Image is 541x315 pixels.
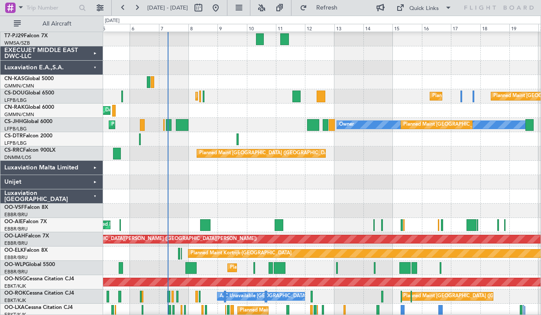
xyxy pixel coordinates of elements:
[247,24,276,32] div: 10
[403,290,540,303] div: Planned Maint [GEOGRAPHIC_DATA] ([GEOGRAPHIC_DATA])
[4,126,27,132] a: LFPB/LBG
[4,219,47,224] a: OO-AIEFalcon 7X
[4,119,23,124] span: CS-JHH
[403,118,540,131] div: Planned Maint [GEOGRAPHIC_DATA] ([GEOGRAPHIC_DATA])
[4,205,24,210] span: OO-VSF
[4,234,25,239] span: OO-LAH
[305,24,334,32] div: 12
[230,261,292,274] div: Planned Maint Milan (Linate)
[111,118,248,131] div: Planned Maint [GEOGRAPHIC_DATA] ([GEOGRAPHIC_DATA])
[4,305,73,310] a: OO-LXACessna Citation CJ4
[217,24,246,32] div: 9
[363,24,392,32] div: 14
[4,248,48,253] a: OO-ELKFalcon 8X
[4,33,48,39] a: T7-PJ29Falcon 7X
[4,133,52,139] a: CS-DTRFalcon 2000
[4,105,25,110] span: CN-RAK
[4,33,24,39] span: T7-PJ29
[392,1,456,15] button: Quick Links
[480,24,509,32] div: 18
[4,133,23,139] span: CS-DTR
[191,247,292,260] div: Planned Maint Kortrijk-[GEOGRAPHIC_DATA]
[4,291,74,296] a: OO-ROKCessna Citation CJ4
[4,248,24,253] span: OO-ELK
[392,24,421,32] div: 15
[1,233,257,246] div: Planned Maint [PERSON_NAME]-[GEOGRAPHIC_DATA][PERSON_NAME] ([GEOGRAPHIC_DATA][PERSON_NAME])
[147,4,188,12] span: [DATE] - [DATE]
[451,24,480,32] div: 17
[4,269,28,275] a: EBBR/BRU
[4,276,74,282] a: OO-NSGCessna Citation CJ4
[4,276,26,282] span: OO-NSG
[159,24,188,32] div: 7
[4,140,27,146] a: LFPB/LBG
[101,24,130,32] div: 5
[4,211,28,218] a: EBBR/BRU
[4,91,54,96] a: CS-DOUGlobal 6500
[4,234,49,239] a: OO-LAHFalcon 7X
[4,205,48,210] a: OO-VSFFalcon 8X
[296,1,348,15] button: Refresh
[4,291,26,296] span: OO-ROK
[4,40,30,46] a: WMSA/SZB
[4,83,34,89] a: GMMN/CMN
[23,21,91,27] span: All Aircraft
[4,305,25,310] span: OO-LXA
[4,297,26,304] a: EBKT/KJK
[4,154,31,161] a: DNMM/LOS
[4,76,24,81] span: CN-KAS
[4,148,55,153] a: CS-RRCFalcon 900LX
[309,5,345,11] span: Refresh
[276,24,305,32] div: 11
[4,76,54,81] a: CN-KASGlobal 5000
[188,24,217,32] div: 8
[334,24,363,32] div: 13
[26,1,76,14] input: Trip Number
[4,240,28,247] a: EBBR/BRU
[422,24,451,32] div: 16
[199,147,336,160] div: Planned Maint [GEOGRAPHIC_DATA] ([GEOGRAPHIC_DATA])
[4,97,27,104] a: LFPB/LBG
[4,111,34,118] a: GMMN/CMN
[105,17,120,25] div: [DATE]
[4,119,52,124] a: CS-JHHGlobal 6000
[4,283,26,289] a: EBKT/KJK
[409,4,439,13] div: Quick Links
[4,219,23,224] span: OO-AIE
[4,148,23,153] span: CS-RRC
[220,290,358,303] div: A/C Unavailable [GEOGRAPHIC_DATA]-[GEOGRAPHIC_DATA]
[4,105,54,110] a: CN-RAKGlobal 6000
[130,24,159,32] div: 6
[4,262,26,267] span: OO-WLP
[4,262,55,267] a: OO-WLPGlobal 5500
[10,17,94,31] button: All Aircraft
[4,91,25,96] span: CS-DOU
[4,226,28,232] a: EBBR/BRU
[4,254,28,261] a: EBBR/BRU
[339,118,354,131] div: Owner
[509,24,538,32] div: 19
